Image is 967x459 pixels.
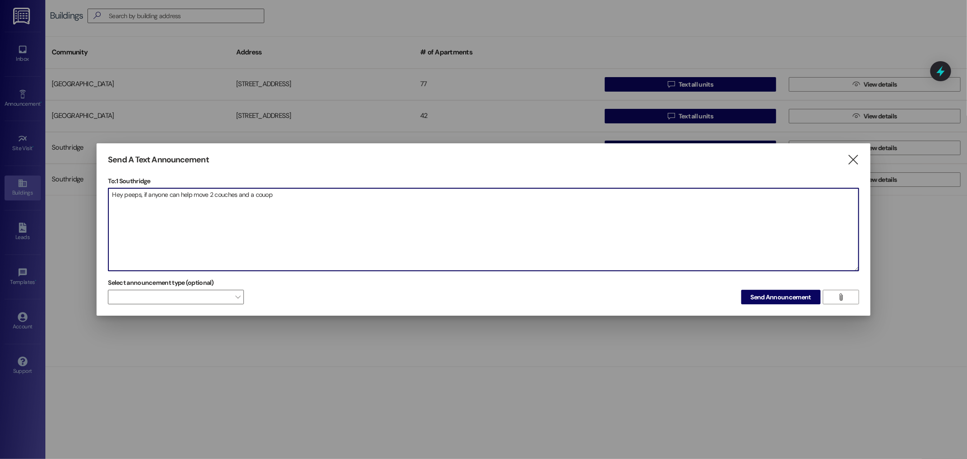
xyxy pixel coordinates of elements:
div: Hey peeps, if anyone can help move 2 couches and a couop [108,188,859,271]
i:  [837,293,844,301]
span: Send Announcement [751,293,811,302]
button: Send Announcement [741,290,821,304]
textarea: Hey peeps, if anyone can help move 2 couches and a couop [108,188,858,271]
p: To: 1 Southridge [108,176,859,186]
h3: Send A Text Announcement [108,155,209,165]
i:  [847,155,859,165]
label: Select announcement type (optional) [108,276,214,290]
